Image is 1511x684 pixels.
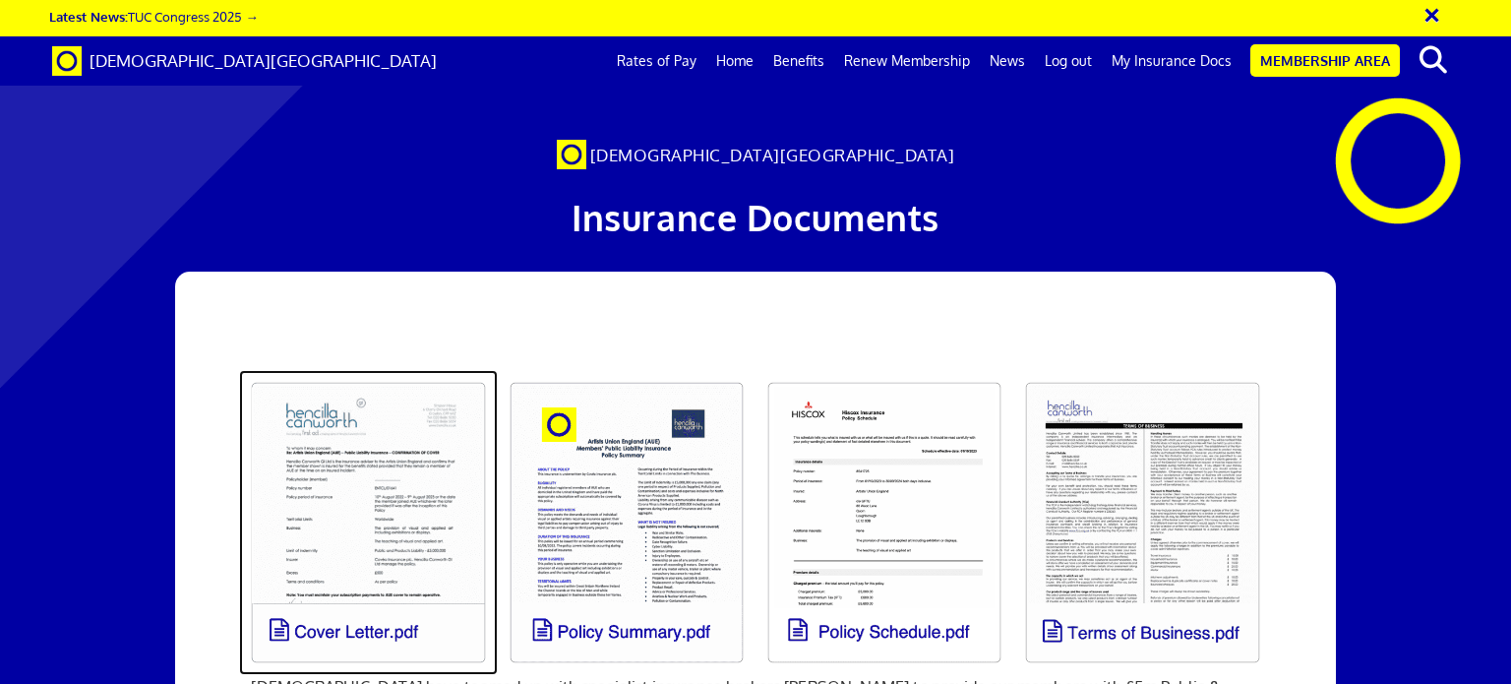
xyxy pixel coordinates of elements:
span: [DEMOGRAPHIC_DATA][GEOGRAPHIC_DATA] [90,50,437,71]
a: Home [706,36,763,86]
a: Rates of Pay [607,36,706,86]
a: Latest News:TUC Congress 2025 → [49,8,258,25]
a: Log out [1035,36,1102,86]
span: [DEMOGRAPHIC_DATA][GEOGRAPHIC_DATA] [590,145,955,165]
button: search [1404,39,1464,81]
a: My Insurance Docs [1102,36,1241,86]
a: Benefits [763,36,834,86]
a: News [980,36,1035,86]
strong: Latest News: [49,8,128,25]
a: Renew Membership [834,36,980,86]
span: Insurance Documents [572,195,939,239]
a: Membership Area [1250,44,1400,77]
a: Brand [DEMOGRAPHIC_DATA][GEOGRAPHIC_DATA] [37,36,452,86]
